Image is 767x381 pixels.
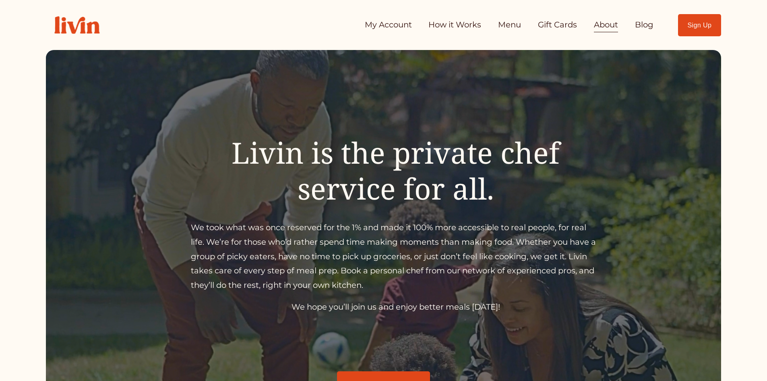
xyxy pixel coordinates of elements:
a: Blog [635,17,653,33]
span: We hope you’ll join us and enjoy better meals [DATE]! [292,302,500,312]
a: My Account [365,17,412,33]
iframe: chat widget [733,349,759,373]
a: Sign Up [678,14,721,36]
span: Livin is the private chef service for all. [232,133,567,208]
span: We took what was once reserved for the 1% and made it 100% more accessible to real people, for re... [191,223,598,290]
a: How it Works [428,17,481,33]
img: Livin [46,8,108,42]
a: Menu [498,17,521,33]
a: About [594,17,618,33]
a: Gift Cards [538,17,577,33]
